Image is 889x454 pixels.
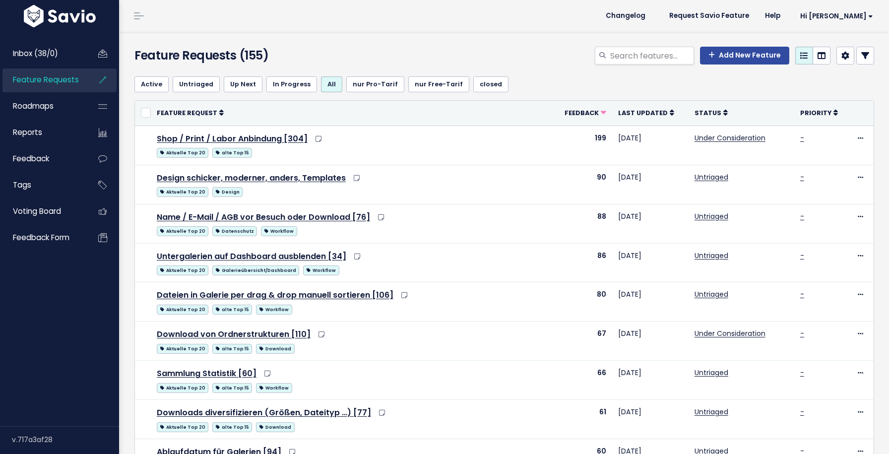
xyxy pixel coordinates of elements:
a: Feature Request [157,108,224,118]
td: 86 [552,243,612,282]
a: Request Savio Feature [661,8,757,23]
td: 66 [552,361,612,400]
a: Untriaged [695,289,728,299]
td: 67 [552,322,612,361]
a: Untriaged [695,211,728,221]
a: alte Top 15 [212,342,252,354]
a: - [800,133,804,143]
td: [DATE] [612,361,689,400]
a: closed [473,76,508,92]
a: Sammlung Statistik [60] [157,368,256,379]
a: Aktuelle Top 20 [157,224,208,237]
span: Datenschutz [212,226,257,236]
a: nur Pro-Tarif [346,76,404,92]
td: [DATE] [612,126,689,165]
a: Dateien in Galerie per drag & drop manuell sortieren [106] [157,289,393,301]
span: Download [256,422,294,432]
ul: Filter feature requests [134,76,874,92]
input: Search features... [609,47,694,65]
a: All [321,76,342,92]
a: Download [256,420,294,433]
span: Aktuelle Top 20 [157,305,208,315]
a: Active [134,76,169,92]
a: - [800,289,804,299]
a: Design [212,185,243,197]
span: Design [212,187,243,197]
a: Aktuelle Top 20 [157,185,208,197]
span: Aktuelle Top 20 [157,422,208,432]
span: Workflow [256,383,292,393]
span: Inbox (38/0) [13,48,58,59]
a: Galerieübersicht/Dashboard [212,263,299,276]
a: - [800,211,804,221]
span: Reports [13,127,42,137]
a: Untriaged [695,368,728,378]
span: Aktuelle Top 20 [157,383,208,393]
a: alte Top 15 [212,146,252,158]
a: Under Consideration [695,133,765,143]
td: 90 [552,165,612,204]
a: - [800,172,804,182]
a: Untriaged [695,251,728,260]
span: Voting Board [13,206,61,216]
a: Last Updated [618,108,674,118]
h4: Feature Requests (155) [134,47,371,65]
a: nur Free-Tarif [408,76,469,92]
a: Workflow [256,303,292,315]
td: 199 [552,126,612,165]
a: Help [757,8,788,23]
a: Datenschutz [212,224,257,237]
a: Workflow [256,381,292,393]
span: alte Top 15 [212,148,252,158]
a: alte Top 15 [212,381,252,393]
a: Aktuelle Top 20 [157,263,208,276]
a: Aktuelle Top 20 [157,381,208,393]
span: alte Top 15 [212,422,252,432]
a: - [800,368,804,378]
td: 80 [552,282,612,322]
td: [DATE] [612,282,689,322]
a: Download [256,342,294,354]
a: Aktuelle Top 20 [157,342,208,354]
span: Tags [13,180,31,190]
a: Aktuelle Top 20 [157,146,208,158]
td: [DATE] [612,165,689,204]
a: Feedback form [2,226,82,249]
span: Status [695,109,721,117]
a: Reports [2,121,82,144]
a: Hi [PERSON_NAME] [788,8,881,24]
span: Aktuelle Top 20 [157,148,208,158]
a: Inbox (38/0) [2,42,82,65]
a: - [800,251,804,260]
a: alte Top 15 [212,420,252,433]
td: [DATE] [612,322,689,361]
a: Add New Feature [700,47,789,65]
span: Priority [800,109,831,117]
a: Feature Requests [2,68,82,91]
a: Roadmaps [2,95,82,118]
a: In Progress [266,76,317,92]
span: Workflow [261,226,297,236]
a: Aktuelle Top 20 [157,420,208,433]
span: Changelog [606,12,645,19]
span: Workflow [303,265,339,275]
a: Workflow [261,224,297,237]
a: Feedback [565,108,606,118]
span: Feature Request [157,109,217,117]
a: Priority [800,108,838,118]
span: Workflow [256,305,292,315]
a: Downloads diversifizieren (Größen, Dateityp …) [77] [157,407,371,418]
img: logo-white.9d6f32f41409.svg [21,5,98,27]
a: Voting Board [2,200,82,223]
span: Aktuelle Top 20 [157,265,208,275]
span: Feedback form [13,232,69,243]
span: Download [256,344,294,354]
a: - [800,328,804,338]
a: Untriaged [173,76,220,92]
a: Under Consideration [695,328,765,338]
div: v.717a3af28 [12,427,119,453]
span: alte Top 15 [212,383,252,393]
span: Aktuelle Top 20 [157,226,208,236]
a: Workflow [303,263,339,276]
span: Galerieübersicht/Dashboard [212,265,299,275]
